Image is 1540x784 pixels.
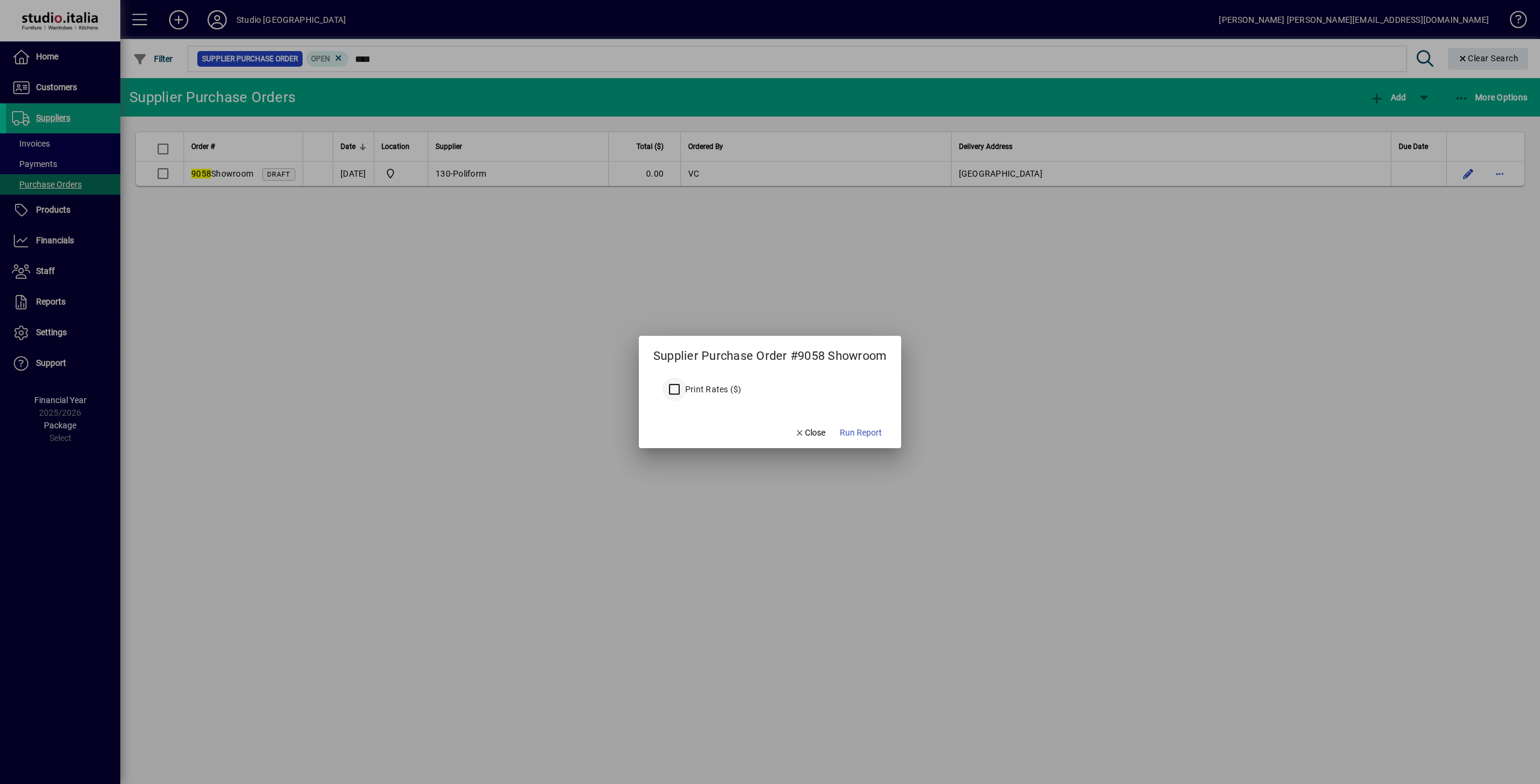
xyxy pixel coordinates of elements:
button: Run Report [835,422,887,443]
h2: Supplier Purchase Order #9058 Showroom [639,336,902,365]
span: Run Report [840,427,882,439]
span: Close [795,427,826,439]
label: Print Rates ($) [683,383,742,395]
button: Close [790,422,831,443]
